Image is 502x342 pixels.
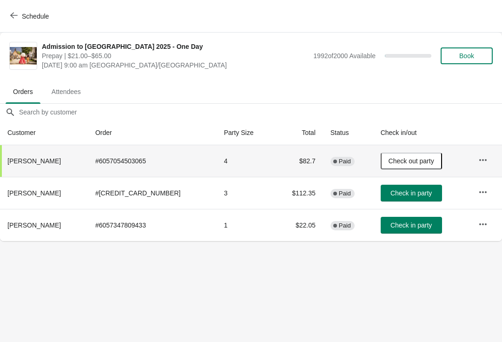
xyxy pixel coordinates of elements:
[217,145,274,177] td: 4
[19,104,502,121] input: Search by customer
[459,52,474,60] span: Book
[339,190,351,197] span: Paid
[7,189,61,197] span: [PERSON_NAME]
[390,221,432,229] span: Check in party
[339,158,351,165] span: Paid
[42,42,309,51] span: Admission to [GEOGRAPHIC_DATA] 2025 - One Day
[88,177,217,209] td: # [CREDIT_CARD_NUMBER]
[42,51,309,60] span: Prepay | $21.00–$65.00
[6,83,40,100] span: Orders
[373,121,471,145] th: Check in/out
[313,52,376,60] span: 1992 of 2000 Available
[44,83,88,100] span: Attendees
[22,13,49,20] span: Schedule
[274,177,323,209] td: $112.35
[274,121,323,145] th: Total
[390,189,432,197] span: Check in party
[323,121,373,145] th: Status
[88,145,217,177] td: # 6057054503065
[441,47,493,64] button: Book
[381,153,442,169] button: Check out party
[381,217,442,234] button: Check in party
[389,157,434,165] span: Check out party
[88,121,217,145] th: Order
[42,60,309,70] span: [DATE] 9:00 am [GEOGRAPHIC_DATA]/[GEOGRAPHIC_DATA]
[217,177,274,209] td: 3
[381,185,442,201] button: Check in party
[10,47,37,65] img: Admission to Barkerville 2025 - One Day
[217,209,274,241] td: 1
[7,221,61,229] span: [PERSON_NAME]
[339,222,351,229] span: Paid
[274,209,323,241] td: $22.05
[7,157,61,165] span: [PERSON_NAME]
[217,121,274,145] th: Party Size
[5,8,56,25] button: Schedule
[274,145,323,177] td: $82.7
[88,209,217,241] td: # 6057347809433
